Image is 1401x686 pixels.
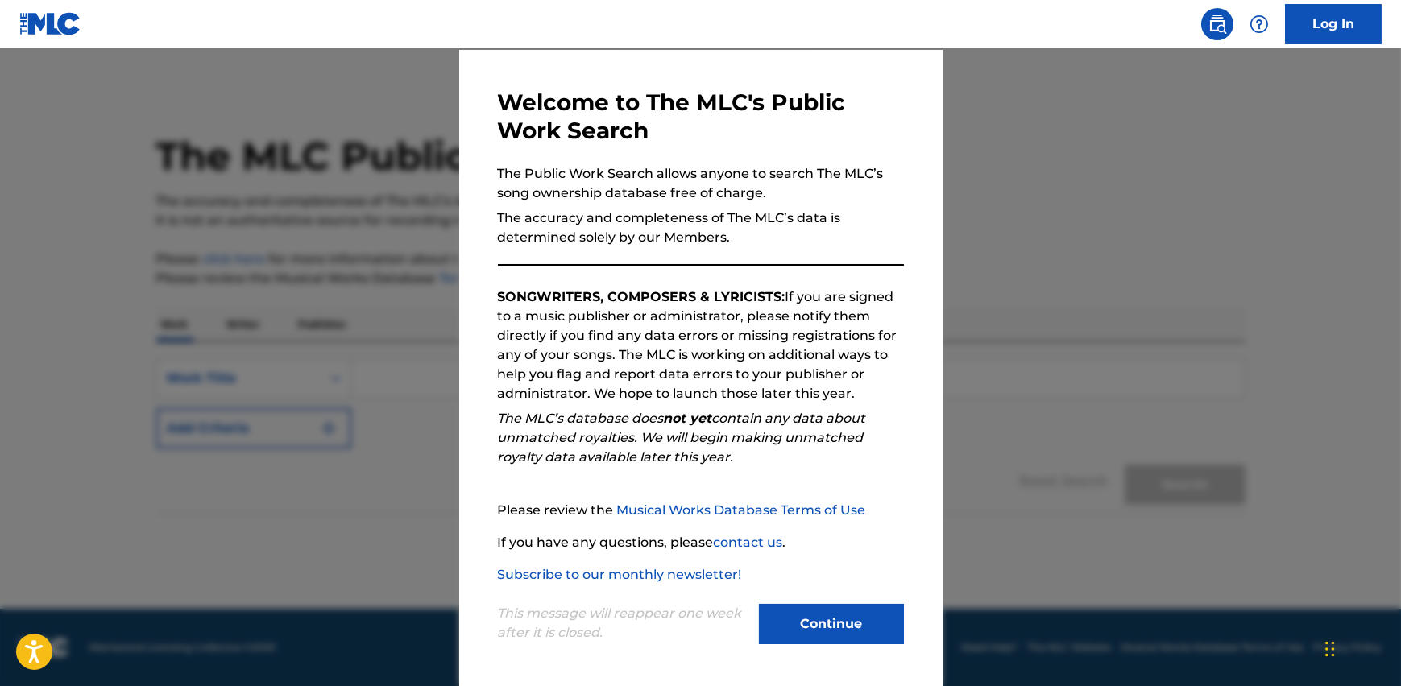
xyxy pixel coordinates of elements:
[714,535,783,550] a: contact us
[498,209,904,247] p: The accuracy and completeness of The MLC’s data is determined solely by our Members.
[498,89,904,145] h3: Welcome to The MLC's Public Work Search
[1325,625,1335,673] div: Drag
[617,502,866,518] a: Musical Works Database Terms of Use
[19,12,81,35] img: MLC Logo
[664,411,712,426] strong: not yet
[1320,609,1401,686] iframe: Chat Widget
[1250,14,1269,34] img: help
[1243,8,1275,40] div: Help
[498,411,866,465] em: The MLC’s database does contain any data about unmatched royalties. We will begin making unmatche...
[1201,8,1233,40] a: Public Search
[1285,4,1382,44] a: Log In
[498,604,749,643] p: This message will reappear one week after it is closed.
[498,289,785,304] strong: SONGWRITERS, COMPOSERS & LYRICISTS:
[759,604,904,644] button: Continue
[498,533,904,552] p: If you have any questions, please .
[498,501,904,520] p: Please review the
[498,567,742,582] a: Subscribe to our monthly newsletter!
[498,287,904,403] p: If you are signed to a music publisher or administrator, please notify them directly if you find ...
[498,164,904,203] p: The Public Work Search allows anyone to search The MLC’s song ownership database free of charge.
[1208,14,1227,34] img: search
